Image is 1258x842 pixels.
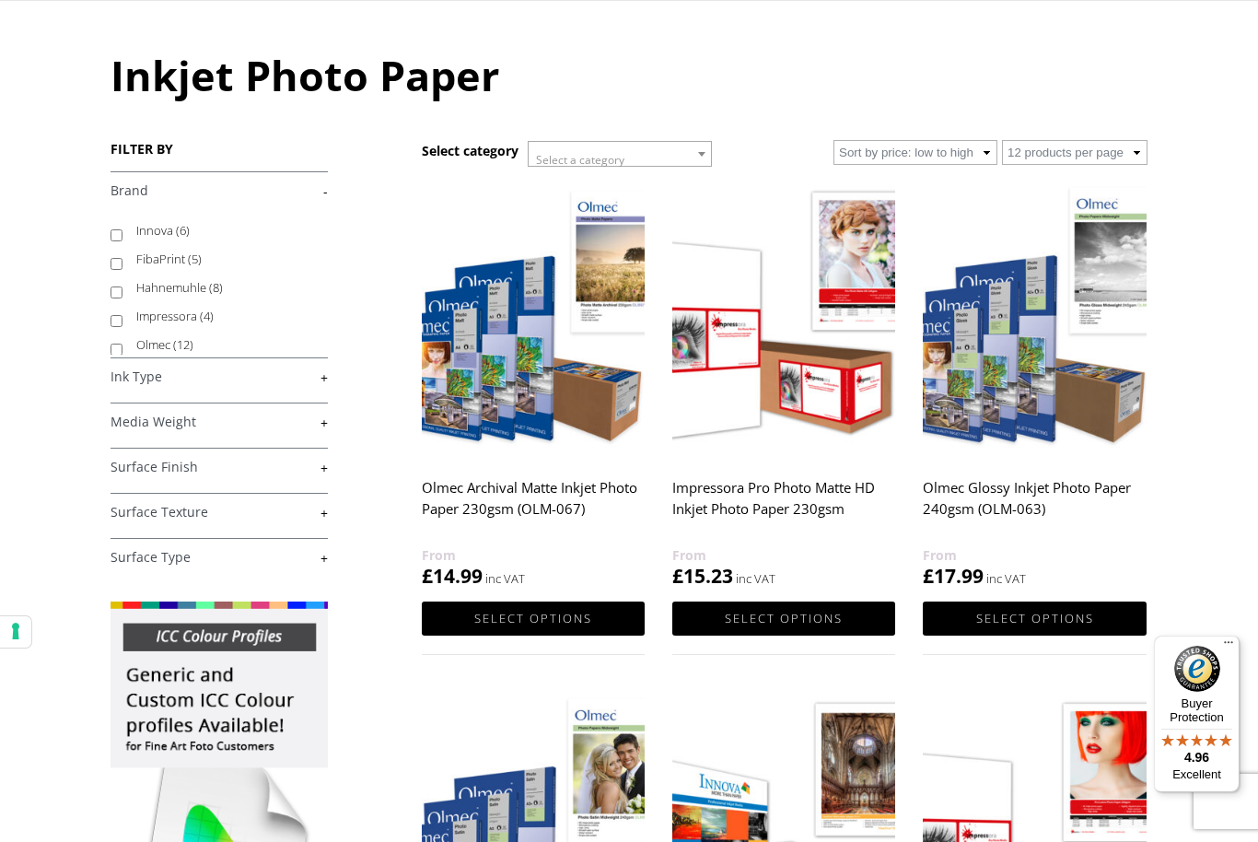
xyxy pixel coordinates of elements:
[111,459,328,476] a: +
[111,403,328,439] h4: Media Weight
[111,538,328,575] h4: Surface Type
[422,142,518,159] h3: Select category
[923,563,934,589] span: £
[111,448,328,485] h4: Surface Finish
[1154,696,1240,724] p: Buyer Protection
[1174,646,1220,692] img: Trusted Shops Trustmark
[136,245,310,274] label: FibaPrint
[200,308,214,324] span: (4)
[111,357,328,394] h4: Ink Type
[136,302,310,331] label: Impressora
[923,471,1146,544] h2: Olmec Glossy Inkjet Photo Paper 240gsm (OLM-063)
[111,493,328,530] h4: Surface Texture
[672,602,895,636] a: Select options for “Impressora Pro Photo Matte HD Inkjet Photo Paper 230gsm”
[422,602,645,636] a: Select options for “Olmec Archival Matte Inkjet Photo Paper 230gsm (OLM-067)”
[176,222,190,239] span: (6)
[136,216,310,245] label: Innova
[1154,767,1240,782] p: Excellent
[1217,636,1240,658] button: Menu
[923,180,1146,590] a: Olmec Glossy Inkjet Photo Paper 240gsm (OLM-063) £17.99
[422,180,645,590] a: Olmec Archival Matte Inkjet Photo Paper 230gsm (OLM-067) £14.99
[136,331,310,359] label: Olmec
[111,182,328,200] a: -
[536,152,624,168] span: Select a category
[672,180,895,459] img: Impressora Pro Photo Matte HD Inkjet Photo Paper 230gsm
[923,602,1146,636] a: Select options for “Olmec Glossy Inkjet Photo Paper 240gsm (OLM-063)”
[209,279,223,296] span: (8)
[422,180,645,459] img: Olmec Archival Matte Inkjet Photo Paper 230gsm (OLM-067)
[1154,636,1240,792] button: Trusted Shops TrustmarkBuyer Protection4.96Excellent
[188,251,202,267] span: (5)
[111,414,328,431] a: +
[111,368,328,386] a: +
[422,563,483,589] bdi: 14.99
[1184,750,1209,765] span: 4.96
[422,471,645,544] h2: Olmec Archival Matte Inkjet Photo Paper 230gsm (OLM-067)
[422,563,433,589] span: £
[672,471,895,544] h2: Impressora Pro Photo Matte HD Inkjet Photo Paper 230gsm
[111,140,328,158] h3: FILTER BY
[672,563,683,589] span: £
[672,563,733,589] bdi: 15.23
[173,336,193,353] span: (12)
[923,180,1146,459] img: Olmec Glossy Inkjet Photo Paper 240gsm (OLM-063)
[136,274,310,302] label: Hahnemuhle
[111,549,328,567] a: +
[833,140,997,165] select: Shop order
[923,563,984,589] bdi: 17.99
[111,47,1147,103] h1: Inkjet Photo Paper
[672,180,895,590] a: Impressora Pro Photo Matte HD Inkjet Photo Paper 230gsm £15.23
[111,171,328,208] h4: Brand
[111,504,328,521] a: +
